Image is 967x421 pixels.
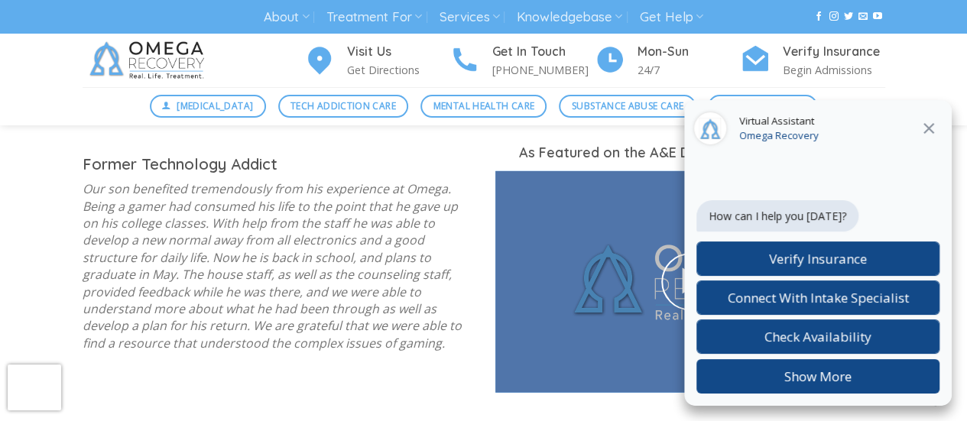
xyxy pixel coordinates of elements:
p: Get Directions [347,61,449,79]
p: Begin Admissions [783,61,885,79]
a: About [264,3,309,31]
a: Visit Us Get Directions [304,42,449,79]
h3: Former Technology Addict [83,156,472,173]
h4: Get In Touch [492,42,595,62]
a: Follow on Instagram [829,11,838,22]
a: Mental Health Care [420,95,547,118]
a: Verify Insurance Begin Admissions [740,42,885,79]
a: Knowledgebase [517,3,622,31]
p: [PHONE_NUMBER] [492,61,595,79]
a: Follow on YouTube [873,11,882,22]
h4: Verify Insurance [783,42,885,62]
a: Tech Addiction Care [278,95,409,118]
a: Verify Insurance [708,95,817,118]
a: Get Help [640,3,703,31]
span: Substance Abuse Care [572,99,683,113]
h4: Visit Us [347,42,449,62]
p: 24/7 [638,61,740,79]
span: Mental Health Care [433,99,534,113]
h4: As Featured on the A&E Documentary [495,142,885,164]
a: Follow on Twitter [844,11,853,22]
a: [MEDICAL_DATA] [150,95,266,118]
a: Get In Touch [PHONE_NUMBER] [449,42,595,79]
a: Follow on Facebook [814,11,823,22]
span: [MEDICAL_DATA] [177,99,253,113]
span: Verify Insurance [721,99,805,113]
a: Treatment For [326,3,422,31]
a: Send us an email [858,11,868,22]
p: Our son benefited tremendously from his experience at Omega. Being a gamer had consumed his life ... [83,180,472,351]
a: Substance Abuse Care [559,95,696,118]
a: Services [439,3,499,31]
span: Tech Addiction Care [290,99,396,113]
img: Omega Recovery [83,34,216,87]
h4: Mon-Sun [638,42,740,62]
